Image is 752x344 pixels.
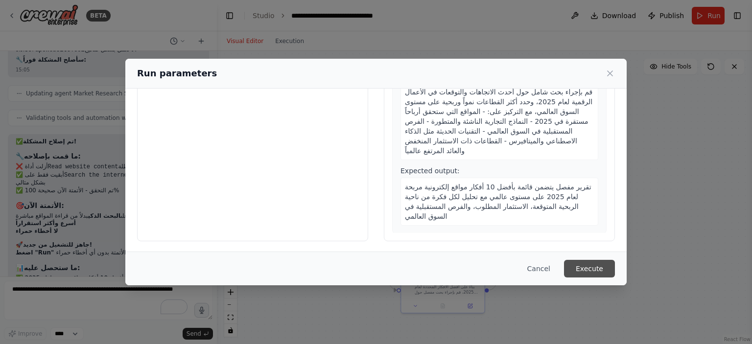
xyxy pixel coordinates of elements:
h2: Run parameters [137,67,217,80]
button: Cancel [519,260,558,277]
span: Expected output: [400,167,460,175]
span: تقرير مفصل يتضمن قائمة بأفضل 10 أفكار مواقع إلكترونية مربحة لعام 2025 على مستوى عالمي مع تحليل لك... [405,183,591,220]
span: قم بإجراء بحث شامل حول أحدث الاتجاهات والتوقعات في الأعمال الرقمية لعام 2025، وحدد أكثر القطاعات ... [405,88,592,155]
button: Execute [564,260,615,277]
